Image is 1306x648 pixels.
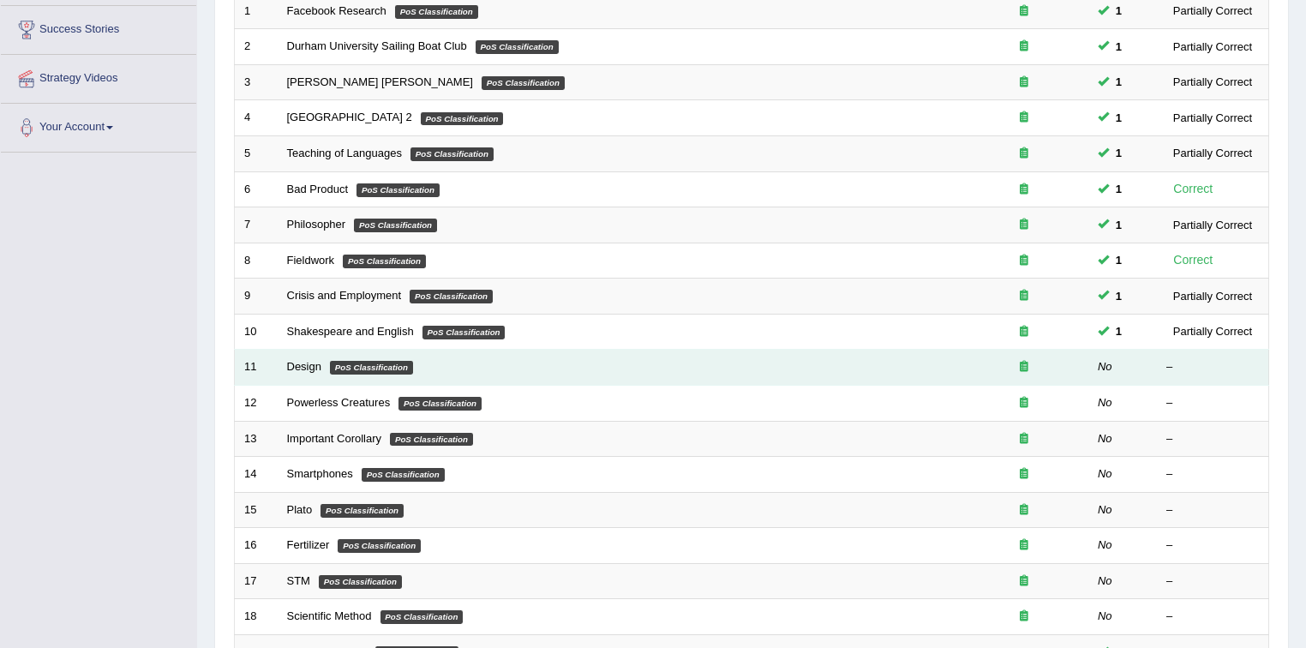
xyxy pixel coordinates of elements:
div: Correct [1166,179,1220,199]
td: 8 [235,243,278,279]
div: Exam occurring question [969,431,1079,447]
td: 2 [235,29,278,65]
em: PoS Classification [380,610,464,624]
div: Exam occurring question [969,182,1079,198]
span: You can still take this question [1109,2,1129,20]
span: You can still take this question [1109,38,1129,56]
em: No [1098,574,1112,587]
span: You can still take this question [1109,322,1129,340]
div: Exam occurring question [969,217,1079,233]
div: – [1166,573,1259,590]
a: Design [287,360,321,373]
div: Exam occurring question [969,573,1079,590]
a: Scientific Method [287,609,372,622]
div: Exam occurring question [969,466,1079,483]
span: You can still take this question [1109,251,1129,269]
a: Bad Product [287,183,349,195]
td: 12 [235,385,278,421]
td: 6 [235,171,278,207]
a: Durham University Sailing Boat Club [287,39,467,52]
td: 14 [235,457,278,493]
td: 3 [235,64,278,100]
em: PoS Classification [321,504,404,518]
em: PoS Classification [410,147,494,161]
a: Teaching of Languages [287,147,402,159]
a: Facebook Research [287,4,386,17]
em: PoS Classification [410,290,493,303]
a: Your Account [1,104,196,147]
div: Exam occurring question [969,75,1079,91]
td: 11 [235,350,278,386]
em: PoS Classification [338,539,421,553]
em: PoS Classification [390,433,473,447]
a: [GEOGRAPHIC_DATA] 2 [287,111,412,123]
em: PoS Classification [395,5,478,19]
div: Exam occurring question [969,537,1079,554]
em: PoS Classification [330,361,413,375]
a: STM [287,574,310,587]
div: – [1166,359,1259,375]
div: – [1166,466,1259,483]
span: You can still take this question [1109,287,1129,305]
div: Partially Correct [1166,287,1259,305]
a: Fieldwork [287,254,335,267]
div: Exam occurring question [969,39,1079,55]
div: Exam occurring question [969,359,1079,375]
span: You can still take this question [1109,144,1129,162]
div: Partially Correct [1166,216,1259,234]
em: PoS Classification [356,183,440,197]
div: – [1166,431,1259,447]
td: 9 [235,279,278,315]
span: You can still take this question [1109,109,1129,127]
td: 16 [235,528,278,564]
em: No [1098,467,1112,480]
td: 17 [235,563,278,599]
td: 5 [235,136,278,172]
div: Exam occurring question [969,609,1079,625]
td: 15 [235,492,278,528]
a: Strategy Videos [1,55,196,98]
a: Powerless Creatures [287,396,391,409]
em: No [1098,538,1112,551]
em: No [1098,432,1112,445]
td: 13 [235,421,278,457]
em: PoS Classification [343,255,426,268]
div: Partially Correct [1166,2,1259,20]
div: Partially Correct [1166,109,1259,127]
em: No [1098,396,1112,409]
a: Fertilizer [287,538,330,551]
em: PoS Classification [476,40,559,54]
em: PoS Classification [354,219,437,232]
td: 18 [235,599,278,635]
div: Exam occurring question [969,288,1079,304]
div: Exam occurring question [969,3,1079,20]
span: You can still take this question [1109,180,1129,198]
a: Philosopher [287,218,346,231]
div: Exam occurring question [969,324,1079,340]
em: No [1098,609,1112,622]
a: Shakespeare and English [287,325,414,338]
em: PoS Classification [422,326,506,339]
div: Correct [1166,250,1220,270]
div: Partially Correct [1166,322,1259,340]
span: You can still take this question [1109,73,1129,91]
td: 4 [235,100,278,136]
div: Exam occurring question [969,110,1079,126]
a: Plato [287,503,313,516]
div: – [1166,395,1259,411]
em: PoS Classification [482,76,565,90]
td: 7 [235,207,278,243]
a: Crisis and Employment [287,289,402,302]
div: – [1166,609,1259,625]
div: Exam occurring question [969,502,1079,519]
div: Partially Correct [1166,73,1259,91]
em: No [1098,503,1112,516]
em: PoS Classification [421,112,504,126]
span: You can still take this question [1109,216,1129,234]
div: Exam occurring question [969,253,1079,269]
div: Exam occurring question [969,146,1079,162]
a: Success Stories [1,6,196,49]
a: Smartphones [287,467,353,480]
em: PoS Classification [319,575,402,589]
td: 10 [235,314,278,350]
